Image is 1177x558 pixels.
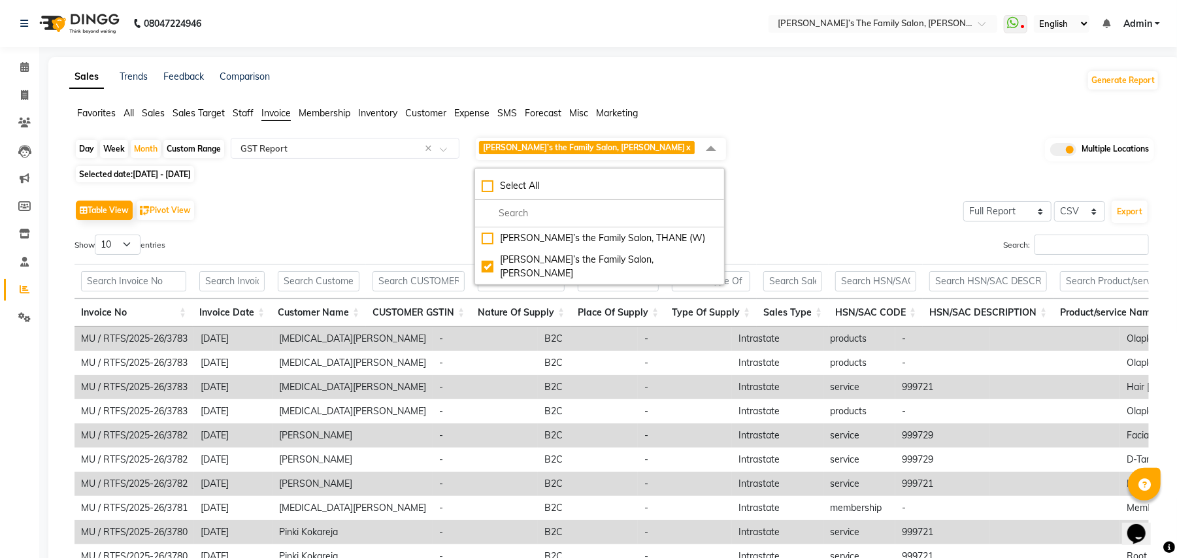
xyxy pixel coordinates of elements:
[120,71,148,82] a: Trends
[895,448,989,472] td: 999729
[757,299,829,327] th: Sales Type: activate to sort column ascending
[525,107,561,119] span: Forecast
[33,5,123,42] img: logo
[124,107,134,119] span: All
[1112,201,1148,223] button: Export
[538,448,638,472] td: B2C
[433,375,538,399] td: -
[433,448,538,472] td: -
[823,375,895,399] td: service
[433,399,538,423] td: -
[194,327,273,351] td: [DATE]
[131,140,161,158] div: Month
[1035,235,1149,255] input: Search:
[273,351,433,375] td: [MEDICAL_DATA][PERSON_NAME]
[482,253,718,280] div: [PERSON_NAME]’s the Family Salon, [PERSON_NAME]
[77,107,116,119] span: Favorites
[75,496,194,520] td: MU / RTFS/2025-26/3781
[895,472,989,496] td: 999721
[895,327,989,351] td: -
[220,71,270,82] a: Comparison
[638,448,732,472] td: -
[299,107,350,119] span: Membership
[193,299,271,327] th: Invoice Date: activate to sort column ascending
[895,351,989,375] td: -
[75,299,193,327] th: Invoice No: activate to sort column ascending
[895,496,989,520] td: -
[76,166,194,182] span: Selected date:
[140,206,150,216] img: pivot.png
[732,351,823,375] td: Intrastate
[271,299,366,327] th: Customer Name: activate to sort column ascending
[732,472,823,496] td: Intrastate
[1122,506,1164,545] iframe: chat widget
[1123,17,1152,31] span: Admin
[471,299,571,327] th: Nature Of Supply: activate to sort column ascending
[482,231,718,245] div: [PERSON_NAME]’s the Family Salon, THANE (W)
[538,423,638,448] td: B2C
[732,423,823,448] td: Intrastate
[823,351,895,375] td: products
[732,375,823,399] td: Intrastate
[75,327,194,351] td: MU / RTFS/2025-26/3783
[638,399,732,423] td: -
[278,271,359,291] input: Search Customer Name
[194,448,273,472] td: [DATE]
[823,520,895,544] td: service
[732,327,823,351] td: Intrastate
[895,423,989,448] td: 999729
[163,140,224,158] div: Custom Range
[137,201,194,220] button: Pivot View
[273,375,433,399] td: [MEDICAL_DATA][PERSON_NAME]
[194,520,273,544] td: [DATE]
[538,472,638,496] td: B2C
[75,235,165,255] label: Show entries
[194,472,273,496] td: [DATE]
[665,299,757,327] th: Type Of Supply: activate to sort column ascending
[823,448,895,472] td: service
[144,5,201,42] b: 08047224946
[100,140,128,158] div: Week
[538,351,638,375] td: B2C
[482,206,718,220] input: multiselect-search
[366,299,471,327] th: CUSTOMER GSTIN: activate to sort column ascending
[233,107,254,119] span: Staff
[638,496,732,520] td: -
[1003,235,1149,255] label: Search:
[638,327,732,351] td: -
[685,142,691,152] a: x
[75,520,194,544] td: MU / RTFS/2025-26/3780
[538,375,638,399] td: B2C
[823,327,895,351] td: products
[75,423,194,448] td: MU / RTFS/2025-26/3782
[405,107,446,119] span: Customer
[929,271,1047,291] input: Search HSN/SAC DESCRIPTION
[571,299,665,327] th: Place Of Supply: activate to sort column ascending
[1088,71,1158,90] button: Generate Report
[433,472,538,496] td: -
[482,179,718,193] div: Select All
[194,423,273,448] td: [DATE]
[638,375,732,399] td: -
[835,271,916,291] input: Search HSN/SAC CODE
[75,351,194,375] td: MU / RTFS/2025-26/3783
[194,375,273,399] td: [DATE]
[75,399,194,423] td: MU / RTFS/2025-26/3783
[732,520,823,544] td: Intrastate
[638,520,732,544] td: -
[358,107,397,119] span: Inventory
[823,472,895,496] td: service
[823,496,895,520] td: membership
[497,107,517,119] span: SMS
[538,520,638,544] td: B2C
[273,399,433,423] td: [MEDICAL_DATA][PERSON_NAME]
[895,399,989,423] td: -
[142,107,165,119] span: Sales
[454,107,489,119] span: Expense
[638,423,732,448] td: -
[538,399,638,423] td: B2C
[95,235,141,255] select: Showentries
[569,107,588,119] span: Misc
[373,271,465,291] input: Search CUSTOMER GSTIN
[433,520,538,544] td: -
